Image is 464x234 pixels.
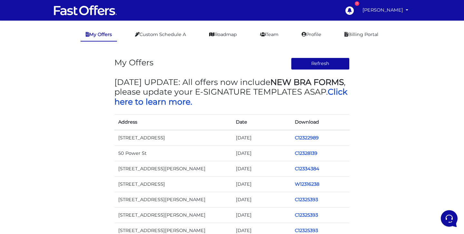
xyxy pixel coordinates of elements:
[10,64,119,77] button: Start a Conversation
[255,28,284,41] a: Team
[55,184,74,190] p: Messages
[291,114,350,130] th: Download
[21,46,34,59] img: dark
[130,28,191,41] a: Custom Schedule A
[10,46,23,59] img: dark
[295,212,318,218] a: C12325393
[114,130,232,146] td: [STREET_ADDRESS]
[232,192,291,207] td: [DATE]
[114,145,232,161] td: 50 Power St
[45,175,84,190] button: Messages
[295,228,318,233] a: C12325393
[10,36,52,41] span: Your Conversations
[114,87,347,106] a: Click here to learn more.
[114,192,232,207] td: [STREET_ADDRESS][PERSON_NAME]
[100,184,108,190] p: Help
[342,3,357,18] a: 7
[114,208,232,223] td: [STREET_ADDRESS][PERSON_NAME]
[232,145,291,161] td: [DATE]
[81,28,117,42] a: My Offers
[80,90,119,95] a: Open Help Center
[204,28,242,41] a: Roadmap
[114,114,232,130] th: Address
[10,90,44,95] span: Find an Answer
[232,114,291,130] th: Date
[355,1,359,6] div: 7
[296,28,326,41] a: Profile
[295,197,318,202] a: C12325393
[295,181,319,187] a: W12316238
[15,104,105,110] input: Search for an Article...
[440,209,459,228] iframe: Customerly Messenger Launcher
[114,58,153,67] h3: My Offers
[295,150,317,156] a: C12328139
[270,77,344,87] strong: NEW BRA FORMS
[114,161,232,176] td: [STREET_ADDRESS][PERSON_NAME]
[114,77,350,107] h3: [DATE] UPDATE: All offers now include , please update your E-SIGNATURE TEMPLATES ASAP.
[339,28,383,41] a: Billing Portal
[114,176,232,192] td: [STREET_ADDRESS]
[5,5,108,26] h2: Hello [PERSON_NAME] 👋
[232,208,291,223] td: [DATE]
[84,175,124,190] button: Help
[232,161,291,176] td: [DATE]
[46,68,90,73] span: Start a Conversation
[232,176,291,192] td: [DATE]
[5,175,45,190] button: Home
[295,135,319,141] a: C12322989
[291,58,350,70] button: Refresh
[104,36,119,41] a: See all
[360,4,411,16] a: [PERSON_NAME]
[19,184,30,190] p: Home
[232,130,291,146] td: [DATE]
[295,166,319,172] a: C12334384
